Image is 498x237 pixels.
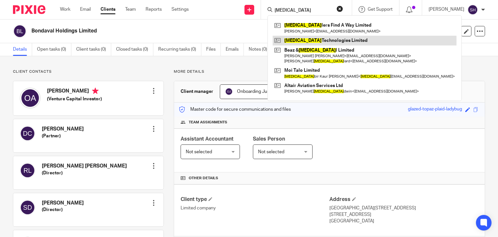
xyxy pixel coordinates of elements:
[158,43,201,56] a: Recurring tasks (0)
[237,89,274,94] span: Onboarding Jump
[31,28,335,34] h2: Bondaval Holdings Limited
[189,176,218,181] span: Other details
[20,88,41,108] img: svg%3E
[47,96,102,102] h5: (Venture Capital Investor)
[125,6,136,13] a: Team
[186,150,212,154] span: Not selected
[181,88,213,95] h3: Client manager
[206,43,221,56] a: Files
[181,205,329,211] p: Limited company
[47,88,102,96] h4: [PERSON_NAME]
[329,205,478,211] p: [GEOGRAPHIC_DATA][STREET_ADDRESS]
[13,5,45,14] img: Pixie
[329,211,478,218] p: [STREET_ADDRESS]
[13,24,27,38] img: svg%3E
[101,6,115,13] a: Clients
[329,218,478,224] p: [GEOGRAPHIC_DATA]
[42,206,84,213] h5: (Director)
[337,6,343,12] button: Clear
[181,196,329,203] h4: Client type
[468,5,478,15] img: svg%3E
[258,150,284,154] span: Not selected
[42,126,84,132] h4: [PERSON_NAME]
[189,120,227,125] span: Team assignments
[42,170,127,176] h5: (Director)
[92,88,99,94] i: Primary
[179,106,291,113] p: Master code for secure communications and files
[329,196,478,203] h4: Address
[37,43,71,56] a: Open tasks (0)
[20,126,35,141] img: svg%3E
[42,200,84,206] h4: [PERSON_NAME]
[80,6,91,13] a: Email
[42,163,127,169] h4: [PERSON_NAME] [PERSON_NAME]
[181,136,233,142] span: Assistant Accountant
[226,43,244,56] a: Emails
[225,88,233,95] img: svg%3E
[249,43,272,56] a: Notes (0)
[13,69,164,74] p: Client contacts
[116,43,153,56] a: Closed tasks (0)
[146,6,162,13] a: Reports
[174,69,485,74] p: More details
[60,6,70,13] a: Work
[20,163,35,178] img: svg%3E
[42,133,84,139] h5: (Partner)
[172,6,189,13] a: Settings
[253,136,285,142] span: Sales Person
[76,43,111,56] a: Client tasks (0)
[429,6,464,13] p: [PERSON_NAME]
[274,8,332,14] input: Search
[20,200,35,215] img: svg%3E
[408,106,462,113] div: glazed-topaz-plaid-ladybug
[13,43,32,56] a: Details
[368,7,393,12] span: Get Support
